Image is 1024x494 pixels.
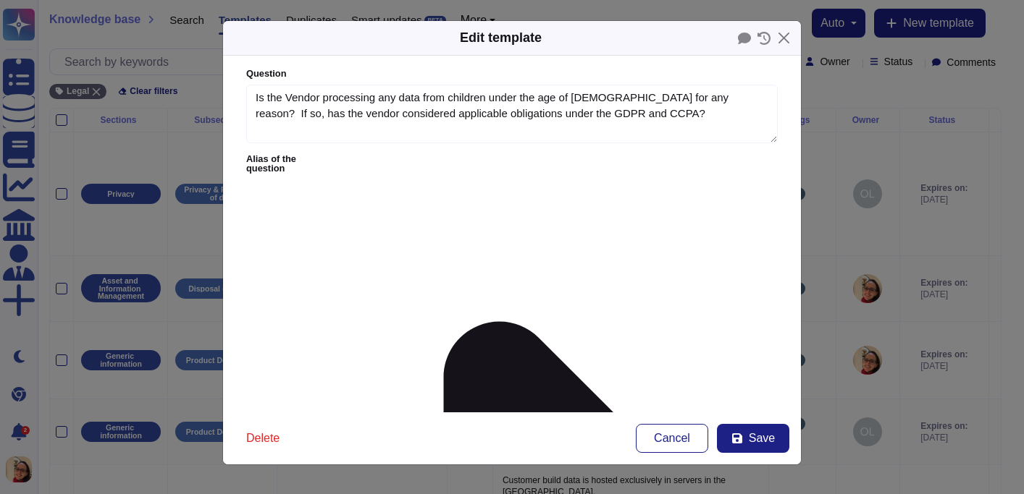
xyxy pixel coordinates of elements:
[246,85,778,144] textarea: Is the Vendor processing any data from children under the age of [DEMOGRAPHIC_DATA] for any reaso...
[636,424,708,453] button: Cancel
[246,69,778,79] label: Question
[246,433,280,444] span: Delete
[235,424,291,453] button: Delete
[460,28,542,48] div: Edit template
[749,433,775,444] span: Save
[717,424,789,453] button: Save
[773,27,795,49] button: Close
[654,433,690,444] span: Cancel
